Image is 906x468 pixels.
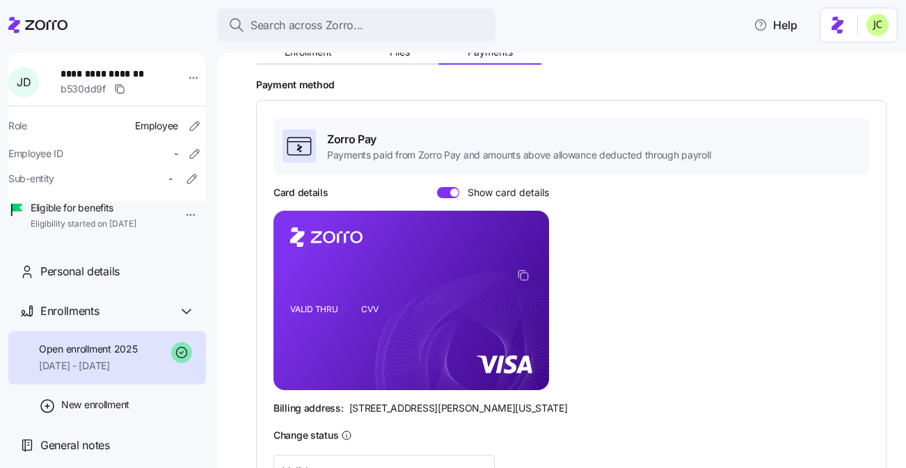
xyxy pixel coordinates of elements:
button: Help [742,11,809,39]
span: Open enrollment 2025 [39,342,137,356]
span: Payments [468,47,513,57]
span: New enrollment [61,398,129,412]
span: Employee ID [8,147,63,161]
span: Files [390,47,410,57]
h2: Payment method [256,79,887,92]
tspan: CVV [361,304,379,314]
span: Role [8,119,27,133]
span: J D [17,76,31,88]
h3: Card details [273,186,328,200]
tspan: VALID THRU [290,304,338,314]
h3: Change status [273,428,338,442]
span: Sub-entity [8,172,54,186]
span: [STREET_ADDRESS][PERSON_NAME][US_STATE] [349,401,568,415]
span: Zorro Pay [327,131,710,148]
span: - [168,172,173,186]
span: Show card details [459,187,549,198]
img: 0d5040ea9766abea509702906ec44285 [866,14,889,36]
span: Eligible for benefits [31,201,136,215]
button: Search across Zorro... [217,8,495,42]
span: General notes [40,437,110,454]
span: Payments paid from Zorro Pay and amounts above allowance deducted through payroll [327,148,710,162]
span: Search across Zorro... [251,17,363,34]
span: - [174,147,178,161]
span: Employee [135,119,178,133]
button: copy-to-clipboard [517,269,530,282]
span: Enrollments [40,302,99,320]
span: Enrollment [285,47,332,57]
span: b530dd9f [61,82,106,96]
span: Help [754,17,797,33]
span: Eligibility started on [DATE] [31,218,136,230]
span: Billing address: [273,401,344,415]
span: Personal details [40,263,120,280]
span: [DATE] - [DATE] [39,359,137,373]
